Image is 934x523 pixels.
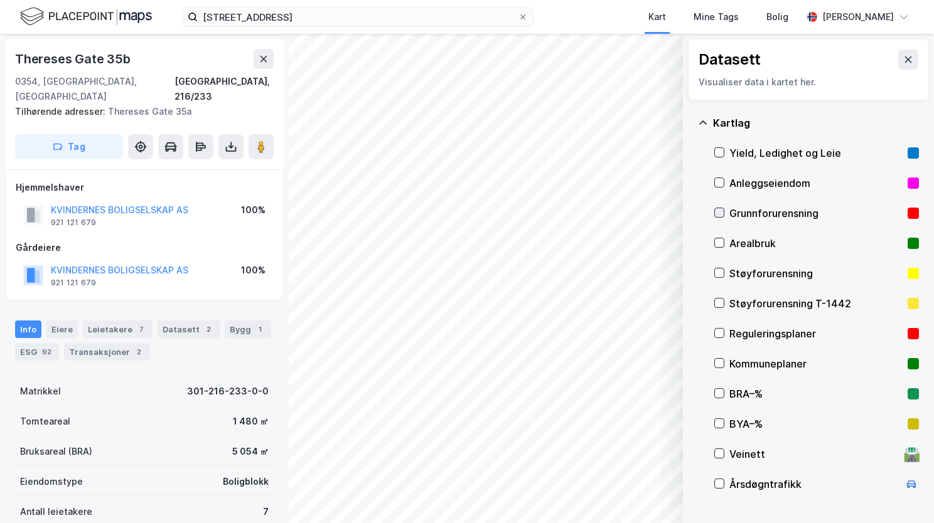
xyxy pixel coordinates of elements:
div: Støyforurensning [729,266,903,281]
div: Bolig [766,9,788,24]
button: Tag [15,134,123,159]
div: 7 [263,504,269,519]
div: BRA–% [729,386,903,401]
div: Arealbruk [729,236,903,251]
div: Bruksareal (BRA) [20,444,92,459]
div: Anleggseiendom [729,176,903,191]
div: Gårdeiere [16,240,273,255]
div: 2 [132,346,145,358]
div: Bygg [225,320,271,338]
img: logo.f888ab2527a4732fd821a326f86c7f29.svg [20,6,152,28]
div: Antall leietakere [20,504,92,519]
div: Eiendomstype [20,474,83,489]
div: 100% [241,203,266,218]
div: Årsdøgntrafikk [729,477,899,492]
div: Thereses Gate 35b [15,49,133,69]
div: ESG [15,343,59,361]
div: 5 054 ㎡ [232,444,269,459]
div: Eiere [46,320,78,338]
div: Datasett [699,50,761,70]
div: [GEOGRAPHIC_DATA], 216/233 [174,74,274,104]
div: Tomteareal [20,414,70,429]
div: Boligblokk [223,474,269,489]
div: 0354, [GEOGRAPHIC_DATA], [GEOGRAPHIC_DATA] [15,74,174,104]
div: Transaksjoner [64,343,150,361]
div: 100% [241,263,266,278]
div: Støyforurensning T-1442 [729,296,903,311]
div: Veinett [729,446,899,462]
div: Grunnforurensning [729,206,903,221]
div: Thereses Gate 35a [15,104,264,119]
div: 1 480 ㎡ [233,414,269,429]
div: 92 [40,346,54,358]
div: [PERSON_NAME] [822,9,894,24]
div: Info [15,320,41,338]
div: Datasett [158,320,220,338]
div: 2 [202,323,215,335]
div: BYA–% [729,416,903,431]
div: Hjemmelshaver [16,180,273,195]
div: 921 121 679 [51,278,96,288]
div: 7 [135,323,148,335]
div: 1 [254,323,266,335]
div: 🛣️ [903,446,920,462]
div: Mine Tags [694,9,739,24]
input: Søk på adresse, matrikkel, gårdeiere, leietakere eller personer [198,8,518,26]
div: Kart [648,9,666,24]
div: Matrikkel [20,384,61,399]
div: Yield, Ledighet og Leie [729,145,903,161]
div: 921 121 679 [51,218,96,228]
span: Tilhørende adresser: [15,106,108,117]
iframe: Chat Widget [871,463,934,523]
div: Reguleringsplaner [729,326,903,341]
div: Visualiser data i kartet her. [699,75,918,90]
div: Kartlag [713,115,919,130]
div: Leietakere [83,320,153,338]
div: Kommuneplaner [729,356,903,371]
div: 301-216-233-0-0 [187,384,269,399]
